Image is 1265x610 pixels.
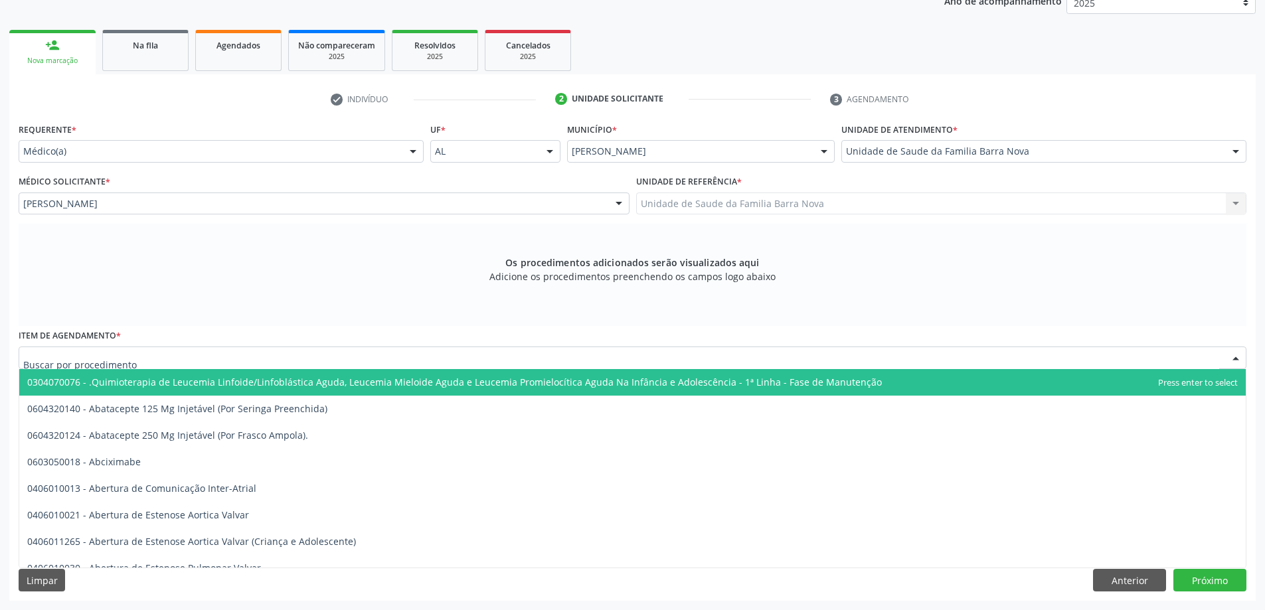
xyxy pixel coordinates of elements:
[27,455,141,468] span: 0603050018 - Abciximabe
[572,145,807,158] span: [PERSON_NAME]
[19,119,76,140] label: Requerente
[23,197,602,210] span: [PERSON_NAME]
[572,93,663,105] div: Unidade solicitante
[841,119,958,140] label: Unidade de atendimento
[1173,569,1246,591] button: Próximo
[414,40,456,51] span: Resolvidos
[567,119,617,140] label: Município
[430,119,446,140] label: UF
[495,52,561,62] div: 2025
[27,535,356,548] span: 0406011265 - Abertura de Estenose Aortica Valvar (Criança e Adolescente)
[846,145,1219,158] span: Unidade de Saude da Familia Barra Nova
[27,402,327,415] span: 0604320140 - Abatacepte 125 Mg Injetável (Por Seringa Preenchida)
[45,38,60,52] div: person_add
[23,351,1219,378] input: Buscar por procedimento
[489,269,776,283] span: Adicione os procedimentos preenchendo os campos logo abaixo
[505,256,759,269] span: Os procedimentos adicionados serão visualizados aqui
[19,172,110,192] label: Médico Solicitante
[133,40,158,51] span: Na fila
[1093,569,1166,591] button: Anterior
[19,56,86,66] div: Nova marcação
[216,40,260,51] span: Agendados
[19,326,121,346] label: Item de agendamento
[27,508,249,521] span: 0406010021 - Abertura de Estenose Aortica Valvar
[636,172,742,192] label: Unidade de referência
[402,52,468,62] div: 2025
[27,482,256,495] span: 0406010013 - Abertura de Comunicação Inter-Atrial
[27,562,261,574] span: 0406010030 - Abertura de Estenose Pulmonar Valvar
[27,376,882,388] span: 0304070076 - .Quimioterapia de Leucemia Linfoide/Linfoblástica Aguda, Leucemia Mieloide Aguda e L...
[555,93,567,105] div: 2
[298,52,375,62] div: 2025
[506,40,550,51] span: Cancelados
[23,145,396,158] span: Médico(a)
[27,429,308,441] span: 0604320124 - Abatacepte 250 Mg Injetável (Por Frasco Ampola).
[298,40,375,51] span: Não compareceram
[435,145,534,158] span: AL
